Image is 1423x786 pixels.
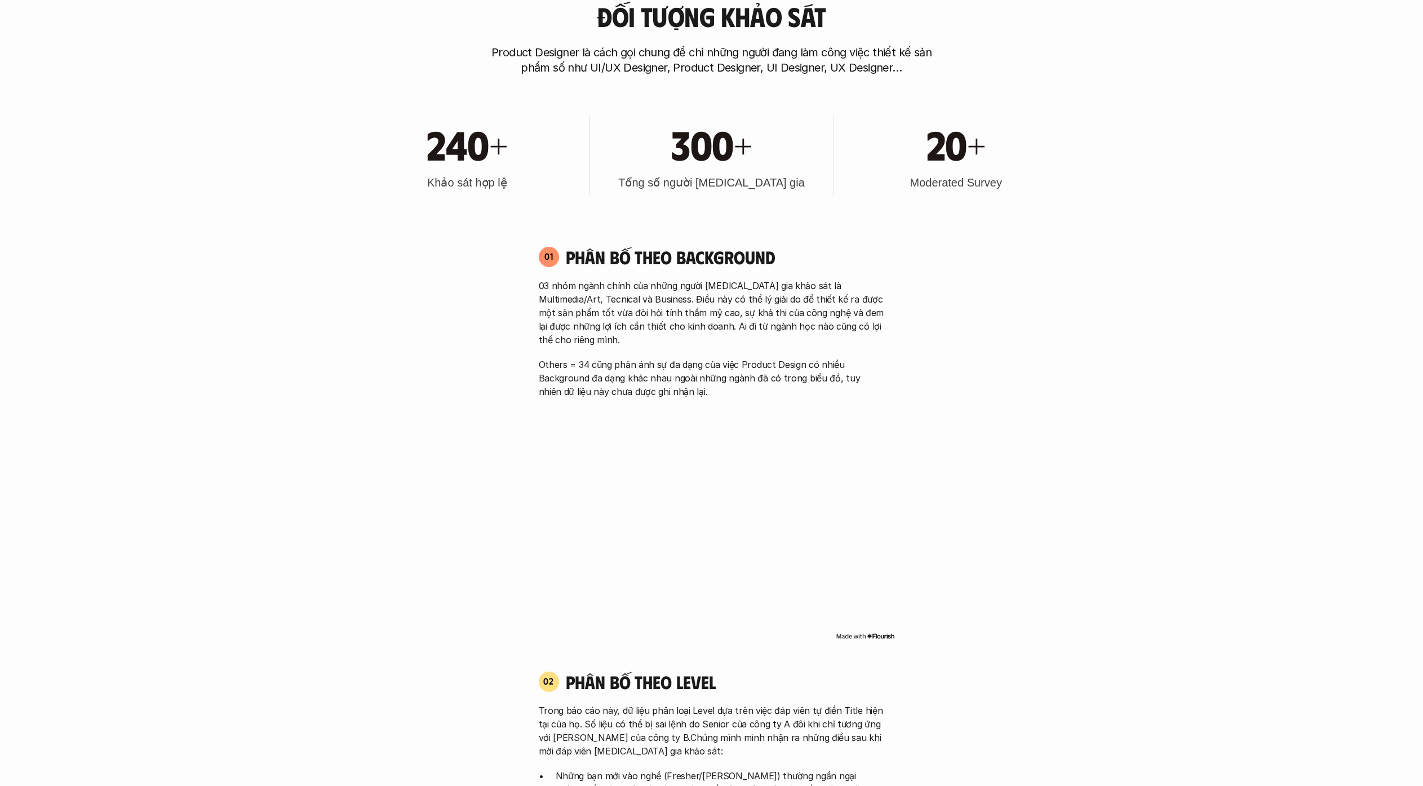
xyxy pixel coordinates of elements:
p: 03 nhóm ngành chính của những người [MEDICAL_DATA] gia khảo sát là Multimedia/Art, Tecnical và Bu... [539,279,885,347]
iframe: Interactive or visual content [529,415,895,629]
h4: phân bố theo Level [566,671,885,692]
img: Made with Flourish [836,632,895,641]
h1: 300+ [671,119,752,168]
p: Product Designer là cách gọi chung để chỉ những người đang làm công việc thiết kế sản phẩm số như... [486,45,937,76]
h1: 20+ [926,119,986,168]
h1: 240+ [427,119,507,168]
p: 02 [543,677,554,686]
h3: Moderated Survey [910,175,1001,190]
p: Trong báo cáo này, dữ liệu phân loại Level dựa trên việc đáp viên tự điền Title hiện tại của họ. ... [539,704,885,758]
h4: Phân bố theo background [566,246,885,268]
p: 01 [544,252,553,261]
h3: Đối tượng khảo sát [597,2,826,32]
p: Others = 34 cũng phản ánh sự đa dạng của việc Product Design có nhiều Background đa dạng khác nha... [539,358,885,398]
h3: Khảo sát hợp lệ [427,175,507,190]
h3: Tổng số người [MEDICAL_DATA] gia [618,175,805,190]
